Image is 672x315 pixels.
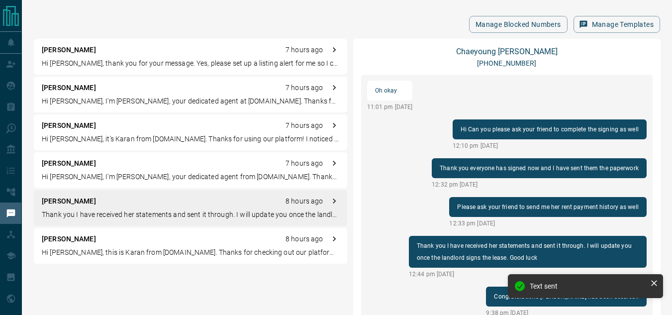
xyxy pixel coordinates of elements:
[449,219,646,228] p: 12:33 pm [DATE]
[456,47,558,56] a: Chaeyoung [PERSON_NAME]
[42,120,96,131] p: [PERSON_NAME]
[286,158,323,169] p: 7 hours ago
[469,16,568,33] button: Manage Blocked Numbers
[42,247,339,258] p: Hi [PERSON_NAME], this is Karan from [DOMAIN_NAME]. Thanks for checking out our platform! I see y...
[417,240,639,264] p: Thank you I have received her statements and sent it through. I will update you once the landlord...
[367,103,413,111] p: 11:01 pm [DATE]
[42,234,96,244] p: [PERSON_NAME]
[440,162,639,174] p: Thank you everyone has signed now and I have sent them the paperwork
[42,58,339,69] p: Hi [PERSON_NAME], thank you for your message. Yes, please set up a listing alert for me so I can ...
[42,96,339,106] p: Hi [PERSON_NAME], I'm [PERSON_NAME], your dedicated agent at [DOMAIN_NAME]. Thanks for verifying ...
[574,16,660,33] button: Manage Templates
[42,158,96,169] p: [PERSON_NAME]
[432,180,647,189] p: 12:32 pm [DATE]
[530,282,646,290] div: Text sent
[42,45,96,55] p: [PERSON_NAME]
[494,291,638,303] p: Congratulations [PERSON_NAME] has been secured!!
[42,134,339,144] p: Hi [PERSON_NAME], it's Karan from [DOMAIN_NAME]. Thanks for using our platform! I noticed you wer...
[286,120,323,131] p: 7 hours ago
[42,210,339,220] p: Thank you I have received her statements and sent it through. I will update you once the landlord...
[286,83,323,93] p: 7 hours ago
[286,45,323,55] p: 7 hours ago
[477,58,537,69] p: [PHONE_NUMBER]
[461,123,639,135] p: Hi Can you please ask your friend to complete the signing as well
[42,172,339,182] p: Hi [PERSON_NAME], I'm [PERSON_NAME], your dedicated agent from [DOMAIN_NAME]. Thanks for explorin...
[286,196,323,207] p: 8 hours ago
[286,234,323,244] p: 8 hours ago
[42,196,96,207] p: [PERSON_NAME]
[42,83,96,93] p: [PERSON_NAME]
[409,270,647,279] p: 12:44 pm [DATE]
[375,85,405,97] p: Oh okay
[457,201,638,213] p: Please ask your friend to send me her rent payment history as well
[453,141,647,150] p: 12:10 pm [DATE]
